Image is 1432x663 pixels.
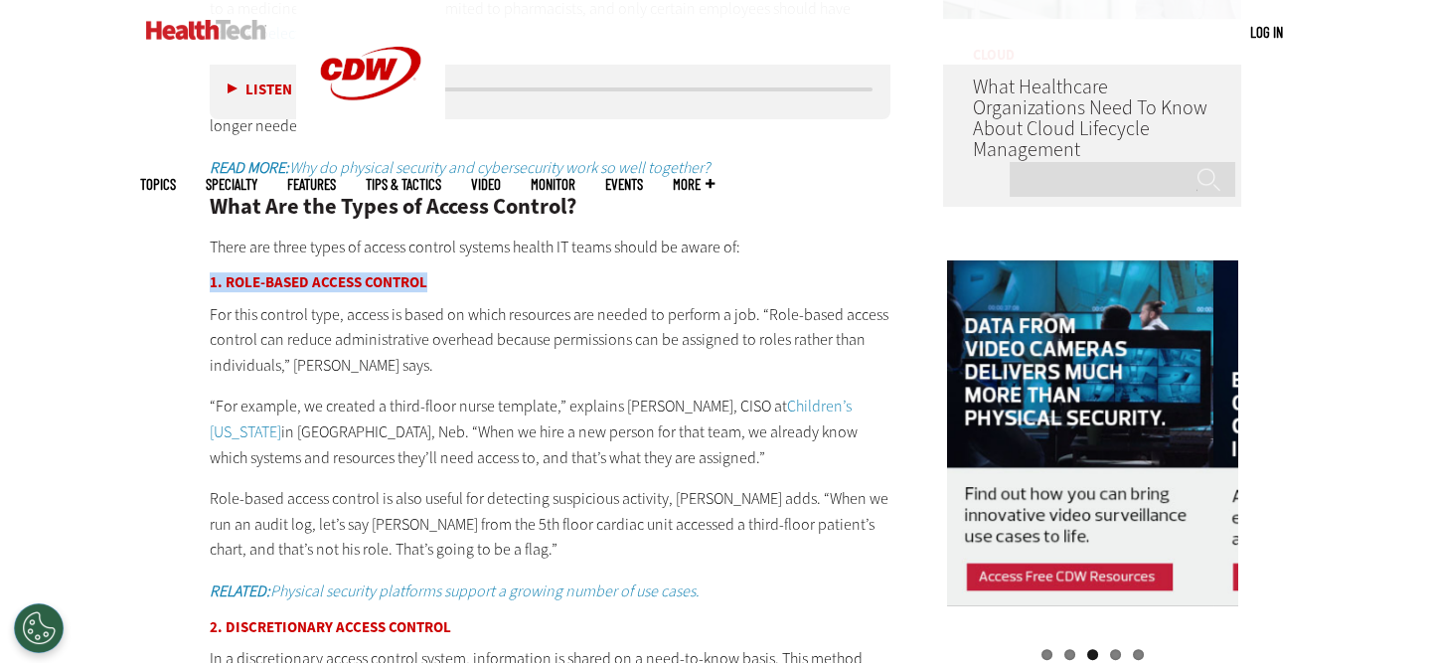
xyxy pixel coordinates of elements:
h2: What Are the Types of Access Control? [210,196,891,218]
h3: 2. Discretionary Access Control [210,620,891,635]
a: Tips & Tactics [366,177,441,192]
img: Home [146,20,266,40]
span: More [673,177,715,192]
a: 3 [1087,649,1098,660]
a: 1 [1041,649,1052,660]
a: Events [605,177,643,192]
a: RELATED:Physical security platforms support a growing number of use cases. [210,580,700,601]
a: 2 [1064,649,1075,660]
img: physical security right rail [947,260,1212,608]
em: Physical security platforms support a growing number of use cases. [270,580,700,601]
p: “For example, we created a third-floor nurse template,” explains [PERSON_NAME], CISO at in [GEOGR... [210,394,891,470]
p: Role-based access control is also useful for detecting suspicious activity, [PERSON_NAME] adds. “... [210,486,891,563]
span: Specialty [206,177,257,192]
h3: 1. Role-Based Access Control [210,275,891,290]
div: Cookies Settings [14,603,64,653]
a: 4 [1110,649,1121,660]
strong: RELATED: [210,580,270,601]
p: There are three types of access control systems health IT teams should be aware of: [210,235,891,260]
a: Video [471,177,501,192]
button: Open Preferences [14,603,64,653]
a: Features [287,177,336,192]
div: User menu [1250,22,1283,43]
a: MonITor [531,177,575,192]
a: Log in [1250,23,1283,41]
span: Topics [140,177,176,192]
a: CDW [296,131,445,152]
p: For this control type, access is based on which resources are needed to perform a job. “Role-base... [210,302,891,379]
a: 5 [1133,649,1144,660]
